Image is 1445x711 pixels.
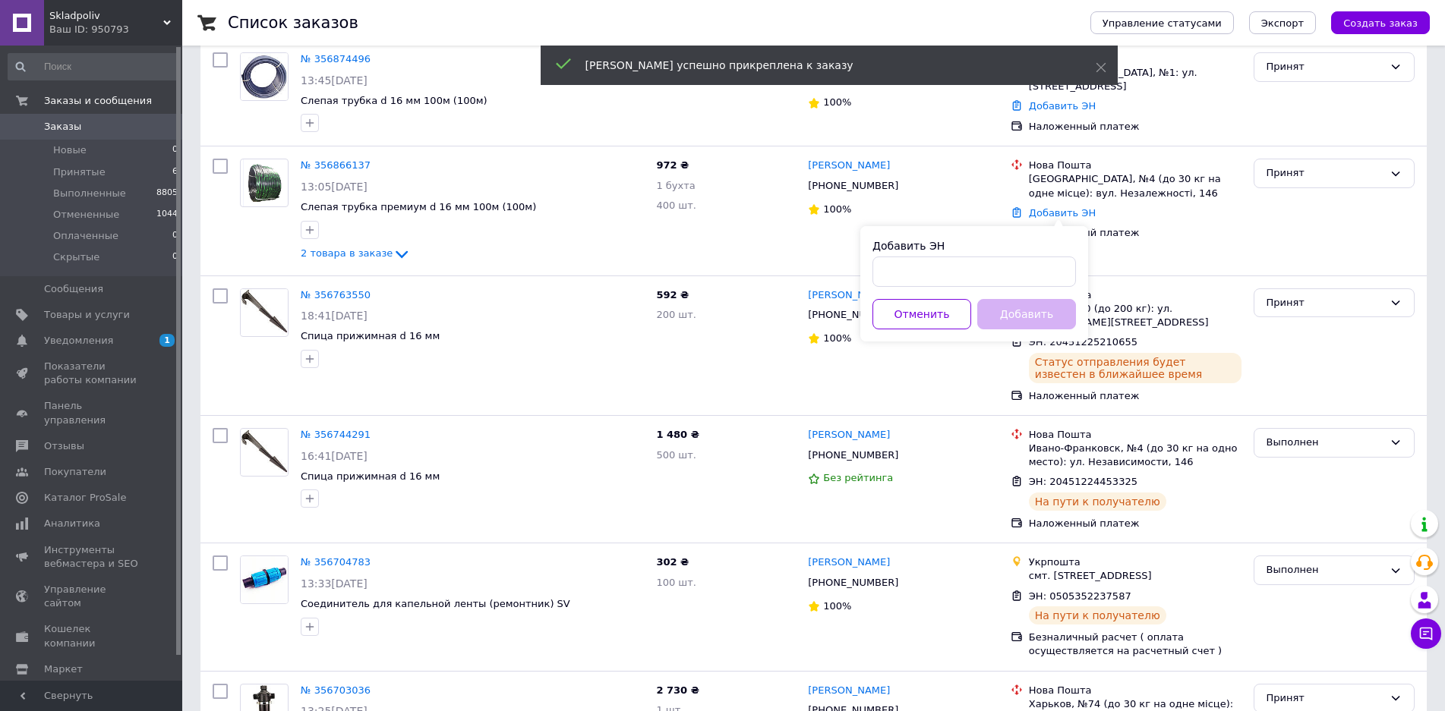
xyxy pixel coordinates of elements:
[53,229,118,243] span: Оплаченные
[1267,691,1383,706] div: Принят
[53,165,106,179] span: Принятые
[44,543,140,571] span: Инструменты вебмастера и SEO
[1029,442,1242,469] div: Ивано-Франковск, №4 (до 30 кг на одно место): ул. Независимости, 146
[301,95,487,106] a: Слепая трубка d 16 мм 100м (100м)
[44,491,126,505] span: Каталог ProSale
[1029,120,1242,134] div: Наложенный платеж
[808,684,890,698] a: [PERSON_NAME]
[301,201,536,212] a: Слепая трубка премиум d 16 мм 100м (100м)
[44,622,140,650] span: Кошелек компании
[301,450,368,462] span: 16:41[DATE]
[301,247,393,259] span: 2 товара в заказе
[241,53,288,100] img: Фото товару
[240,288,289,337] a: Фото товару
[1029,590,1131,602] span: ЭН: 0505352237587
[1267,59,1383,75] div: Принят
[8,53,179,80] input: Поиск
[44,439,84,453] span: Отзывы
[1029,159,1242,172] div: Нова Пошта
[44,120,81,134] span: Заказы
[1029,569,1242,583] div: смт. [STREET_ADDRESS]
[1029,100,1096,112] a: Добавить ЭН
[656,556,689,568] span: 302 ₴
[1029,631,1242,658] div: Безналичный расчет ( оплата осуществляется на расчетный счет )
[53,143,87,157] span: Новые
[301,247,411,259] a: 2 товара в заказе
[301,684,371,696] a: № 356703036
[808,577,898,588] span: [PHONE_NUMBER]
[243,159,286,206] img: Фото товару
[172,143,178,157] span: 0
[240,52,289,101] a: Фото товару
[1267,165,1383,181] div: Принят
[1029,52,1242,66] div: Нова Пошта
[656,449,696,461] span: 500 шт.
[44,360,140,387] span: Показатели работы компании
[44,583,140,610] span: Управление сайтом
[656,180,695,191] span: 1 бухта
[1249,11,1316,34] button: Экспорт
[301,53,371,64] a: № 356874496
[1029,226,1242,240] div: Наложенный платеж
[823,203,851,215] span: 100%
[1029,207,1096,219] a: Добавить ЭН
[301,330,440,341] a: Спица прижимная d 16 мм
[228,14,358,32] h1: Список заказов
[240,428,289,477] a: Фото товару
[872,240,945,252] label: Добавить ЭН
[301,577,368,590] span: 13:33[DATE]
[1267,295,1383,311] div: Принят
[808,159,890,173] a: [PERSON_NAME]
[53,250,99,264] span: Скрытые
[1029,476,1137,487] span: ЭН: 20451224453325
[1103,17,1222,29] span: Управление статусами
[301,598,570,609] a: Соединитель для капельной ленты (ремонтник) SV
[1029,428,1242,442] div: Нова Пошта
[44,282,103,296] span: Сообщения
[656,309,696,320] span: 200 шт.
[301,310,368,322] span: 18:41[DATE]
[656,429,699,440] span: 1 480 ₴
[44,517,100,530] span: Аналитика
[823,332,851,344] span: 100%
[1316,17,1430,28] a: Создать заказ
[872,299,971,329] button: Отменить
[172,250,178,264] span: 0
[1029,606,1166,624] div: На пути к получателю
[1029,492,1166,511] div: На пути к получателю
[1029,66,1242,93] div: с. [DEMOGRAPHIC_DATA], №1: ул. [STREET_ADDRESS]
[823,472,893,483] span: Без рейтинга
[1029,302,1242,329] div: Днепр, №50 (до 200 кг): ул. [PERSON_NAME][STREET_ADDRESS]
[808,309,898,320] span: [PHONE_NUMBER]
[44,334,113,348] span: Уведомления
[301,289,371,300] a: № 356763550
[301,159,371,171] a: № 356866137
[49,9,163,23] span: Skladpoliv
[44,399,140,426] span: Панель управления
[156,208,178,222] span: 1044
[44,465,106,479] span: Покупатели
[1090,11,1234,34] button: Управление статусами
[241,429,288,476] img: Фото товару
[53,187,126,200] span: Выполненные
[585,58,1058,73] div: [PERSON_NAME] успешно прикреплена к заказу
[172,165,178,179] span: 6
[1029,517,1242,530] div: Наложенный платеж
[1029,353,1242,383] div: Статус отправления будет известен в ближайшее время
[808,555,890,570] a: [PERSON_NAME]
[808,449,898,461] span: [PHONE_NUMBER]
[1331,11,1430,34] button: Создать заказ
[301,470,440,482] a: Спица прижимная d 16 мм
[301,74,368,87] span: 13:45[DATE]
[808,428,890,442] a: [PERSON_NAME]
[656,684,699,696] span: 2 730 ₴
[1029,684,1242,697] div: Нова Пошта
[159,334,175,347] span: 1
[240,159,289,207] a: Фото товару
[49,23,182,36] div: Ваш ID: 950793
[301,556,371,568] a: № 356704783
